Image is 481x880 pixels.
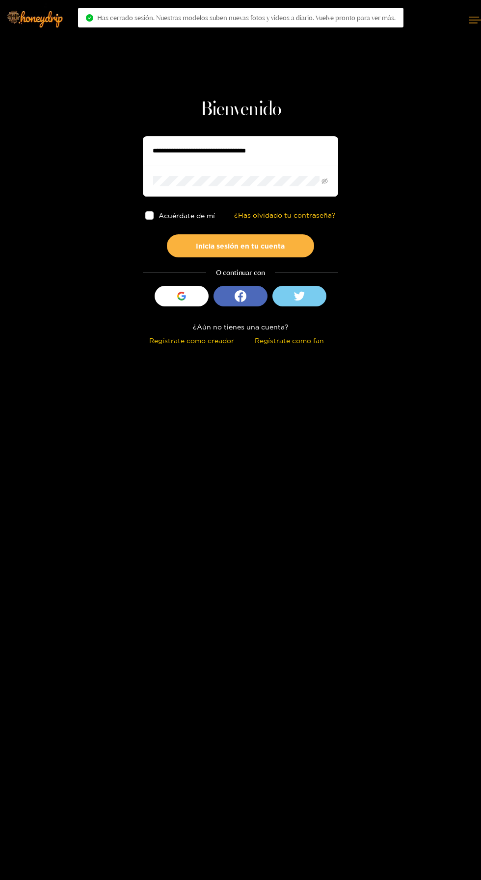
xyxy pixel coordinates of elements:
[321,178,328,184] span: ojo invisible
[200,100,281,120] font: Bienvenido
[167,234,314,257] button: Inicia sesión en tu cuenta
[255,337,324,344] font: Regístrate como fan
[234,211,336,219] font: ¿Has olvidado tu contraseña?
[216,268,265,277] font: O continuar con
[196,242,285,250] font: Inicia sesión en tu cuenta
[159,212,215,219] font: Acuérdate de mí
[97,14,396,22] font: Has cerrado sesión. Nuestras modelos suben nuevas fotos y videos a diario. Vuelve pronto para ver...
[86,14,93,22] span: círculo de control
[193,323,289,330] font: ¿Aún no tienes una cuenta?
[149,337,234,344] font: Regístrate como creador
